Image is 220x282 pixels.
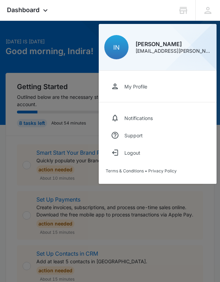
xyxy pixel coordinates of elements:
a: Support [106,127,210,144]
div: My Profile [124,84,147,89]
div: • [106,168,210,173]
div: [PERSON_NAME] [135,41,211,47]
a: Notifications [106,109,210,127]
span: IN [113,44,120,51]
a: My Profile [106,78,210,95]
span: Dashboard [7,6,39,14]
a: Next [102,169,125,182]
a: Terms & Conditions [106,168,144,173]
a: Close modal [124,5,137,17]
button: Logout [106,144,210,161]
a: Not Now [7,169,39,182]
h2: Complete your Brand Profile [7,100,132,111]
div: Logout [124,150,140,156]
div: Notifications [124,115,153,121]
p: Customize your Marketing 360 account for your business by completing your Brand Profile. This hel... [7,117,132,155]
div: Support [124,133,143,138]
div: [EMAIL_ADDRESS][PERSON_NAME][DOMAIN_NAME] [135,49,211,53]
